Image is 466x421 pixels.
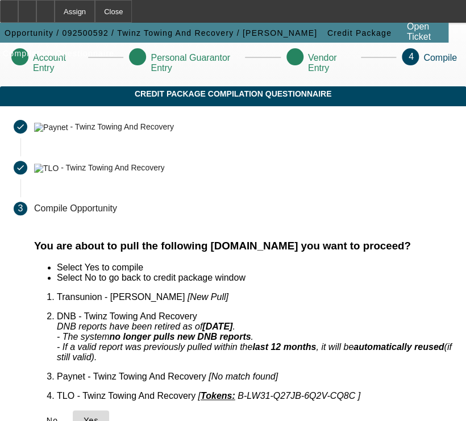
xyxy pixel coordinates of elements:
mat-icon: done [16,122,25,131]
h3: You are about to pull the following [DOMAIN_NAME] you want to proceed? [34,240,452,252]
img: TLO [34,164,59,173]
p: Vendor Entry [308,53,351,73]
p: Paynet - Twinz Towing And Recovery [57,372,452,382]
u: Tokens: [201,391,235,401]
span: Opportunity / 092500592 / Twinz Towing And Recovery / [PERSON_NAME] [5,28,317,37]
i: [ ] [198,391,360,401]
span: 3 [18,203,23,214]
p: DNB - Twinz Towing And Recovery [57,311,452,362]
p: Transunion - [PERSON_NAME] [57,292,452,302]
span: 4 [409,52,414,61]
strong: last 12 months [252,342,316,352]
span: Credit Package Compilation Questionnaire [9,89,457,98]
mat-icon: done [16,163,25,172]
span: Compilation Questionnaire [3,49,114,58]
span: B-LW31-Q27J [238,391,295,401]
li: Select No to go back to credit package window [57,273,452,283]
p: TLO - Twinz Towing And Recovery [57,391,452,401]
div: - Twinz Towing And Recovery [61,164,164,173]
p: Personal Guarantor Entry [151,53,235,73]
i: [New Pull] [188,292,228,302]
strong: automatically reused [353,342,444,352]
strong: [DATE] [202,322,232,331]
li: Select Yes to compile [57,262,452,273]
a: Open Ticket [402,17,447,47]
p: Compile [423,53,457,73]
strong: no longer pulls new DNB reports [109,332,251,341]
div: - Twinz Towing And Recovery [70,123,173,132]
button: Credit Package [324,23,394,43]
i: [No match found] [209,372,278,381]
p: Compile Opportunity [34,203,117,214]
img: Paynet [34,123,68,132]
i: DNB reports have been retired as of . - The system . - If a valid report was previously pulled wi... [57,322,452,362]
span: Credit Package [327,28,392,37]
span: B-6Q2V-CQ8C [295,391,355,401]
